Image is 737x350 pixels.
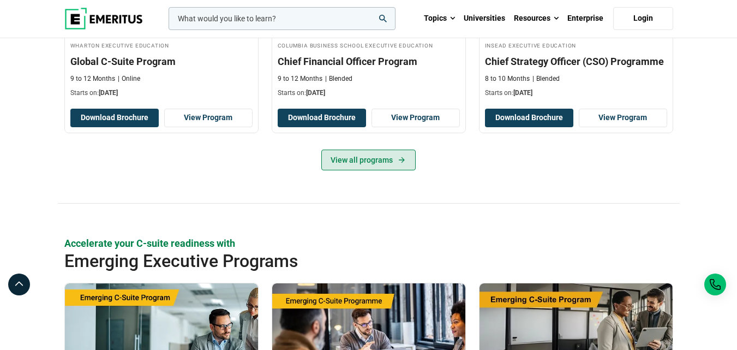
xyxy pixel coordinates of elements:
[118,74,140,84] p: Online
[485,88,667,98] p: Starts on:
[513,89,532,97] span: [DATE]
[70,88,253,98] p: Starts on:
[99,89,118,97] span: [DATE]
[306,89,325,97] span: [DATE]
[278,74,322,84] p: 9 to 12 Months
[169,7,396,30] input: woocommerce-product-search-field-0
[164,109,253,127] a: View Program
[278,109,366,127] button: Download Brochure
[613,7,673,30] a: Login
[278,40,460,50] h4: Columbia Business School Executive Education
[278,88,460,98] p: Starts on:
[70,109,159,127] button: Download Brochure
[579,109,667,127] a: View Program
[485,40,667,50] h4: INSEAD Executive Education
[321,150,416,170] a: View all programs
[70,55,253,68] h3: Global C-Suite Program
[532,74,560,84] p: Blended
[372,109,460,127] a: View Program
[325,74,352,84] p: Blended
[485,109,573,127] button: Download Brochure
[278,55,460,68] h3: Chief Financial Officer Program
[485,74,530,84] p: 8 to 10 Months
[64,236,673,250] p: Accelerate your C-suite readiness with
[64,250,612,272] h2: Emerging Executive Programs
[70,40,253,50] h4: Wharton Executive Education
[70,74,115,84] p: 9 to 12 Months
[485,55,667,68] h3: Chief Strategy Officer (CSO) Programme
